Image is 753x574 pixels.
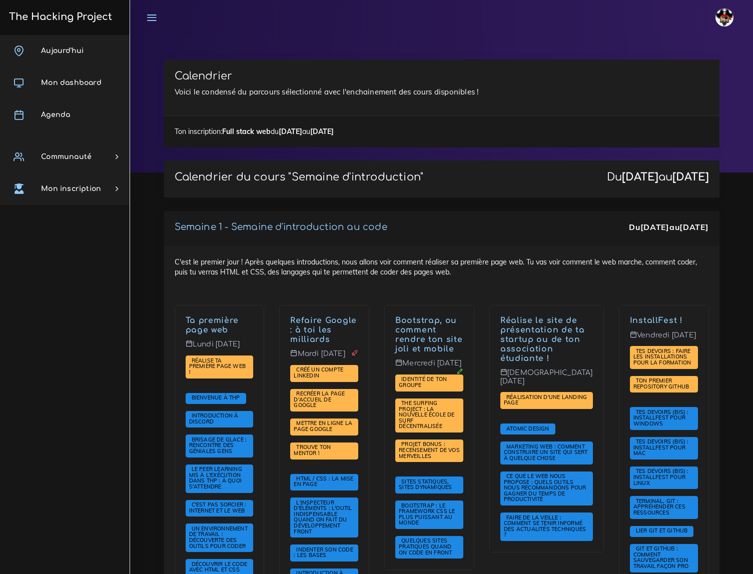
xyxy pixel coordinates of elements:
p: Mardi [DATE] [290,349,358,365]
a: Refaire Google : à toi les milliards [290,316,357,344]
span: HTML / CSS : la mise en page [294,475,353,488]
a: Le Peer learning mis à l'exécution dans THP : à quoi s'attendre [189,466,242,490]
span: Git et GitHub : comment sauvegarder son travail façon pro [633,545,691,569]
span: Brisage de glace : rencontre des géniales gens [189,436,247,454]
a: Tes devoirs : faire les installations pour la formation [633,348,694,366]
span: Indenter son code : les bases [294,546,353,559]
a: Tes devoirs (bis) : Installfest pour MAC [633,438,689,457]
a: Découvrir le code avec HTML et CSS [189,561,248,574]
span: Le Peer learning mis à l'exécution dans THP : à quoi s'attendre [189,465,242,490]
span: Lier Git et Github [633,527,690,534]
p: Mercredi [DATE] [395,359,463,375]
a: Tes devoirs (bis) : Installfest pour Windows [633,409,689,427]
span: PROJET BONUS : recensement de vos merveilles [399,440,460,459]
strong: [DATE] [310,127,334,136]
span: Terminal, Git : appréhender ces ressources [633,497,685,516]
a: Brisage de glace : rencontre des géniales gens [189,436,247,455]
span: Tes devoirs (bis) : Installfest pour Linux [633,467,689,486]
p: Calendrier du cours "Semaine d'introduction" [175,171,424,183]
a: Introduction à Discord [189,412,239,425]
span: Un environnement de travail : découverte des outils pour coder [189,525,249,549]
p: Lundi [DATE] [186,340,254,356]
strong: [DATE] [679,222,708,232]
span: Recréer la page d'accueil de Google [294,390,345,408]
a: Trouve ton mentor ! [294,444,331,457]
a: Semaine 1 - Semaine d'introduction au code [175,222,387,232]
a: Marketing web : comment construire un site qui sert à quelque chose [504,443,588,462]
a: Réalise le site de présentation de ta startup ou de ton association étudiante ! [500,316,585,362]
span: Aujourd'hui [41,47,84,54]
a: L'inspecteur d'éléments : l'outil indispensable quand on fait du développement front [294,499,352,535]
a: Lier Git et Github [633,527,690,534]
p: Vendredi [DATE] [630,331,698,347]
h3: Calendrier [175,70,709,82]
span: Tes devoirs (bis) : Installfest pour MAC [633,438,689,456]
a: Réalisation d'une landing page [504,394,587,407]
a: Bienvenue à THP [189,394,243,401]
a: The Surfing Project : la nouvelle école de surf décentralisée [399,400,455,430]
img: avatar [715,8,733,26]
a: C'est pas sorcier : internet et le web [189,501,248,514]
div: Ton inscription: du au [164,115,719,147]
strong: [DATE] [279,127,302,136]
span: C'est pas sorcier : internet et le web [189,501,248,514]
span: Communauté [41,153,92,160]
span: Tes devoirs (bis) : Installfest pour Windows [633,408,689,427]
span: Créé un compte LinkedIn [294,366,343,379]
p: Voici le condensé du parcours sélectionné avec l'enchainement des cours disponibles ! [175,86,709,98]
a: Quelques sites pratiques quand on code en front [399,537,454,556]
span: Tes devoirs : faire les installations pour la formation [633,347,694,366]
a: Bootstrap : le framework CSS le plus puissant au monde [399,502,455,526]
span: Mon inscription [41,185,101,192]
a: Un environnement de travail : découverte des outils pour coder [189,525,249,550]
strong: [DATE] [640,222,669,232]
span: Sites statiques, sites dynamiques [399,478,454,491]
div: Du au [607,171,709,183]
a: Indenter son code : les bases [294,546,353,559]
span: Bienvenue à THP [189,394,243,401]
a: Mettre en ligne la page Google [294,420,352,433]
h3: The Hacking Project [6,11,112,22]
strong: [DATE] [672,171,709,183]
a: Atomic Design [504,425,552,432]
a: Faire de la veille : comment se tenir informé des actualités techniques ? [504,514,586,538]
a: Réalise ta première page web ! [189,357,246,375]
span: Agenda [41,111,70,118]
span: Ton premier repository GitHub [633,377,692,390]
a: Ta première page web [186,316,239,334]
a: Créé un compte LinkedIn [294,366,343,379]
span: Marketing web : comment construire un site qui sert à quelque chose [504,443,588,461]
a: Tes devoirs (bis) : Installfest pour Linux [633,468,689,486]
a: Identité de ton groupe [399,376,447,389]
span: Quelques sites pratiques quand on code en front [399,537,454,555]
strong: Full stack web [222,127,271,136]
a: Bootstrap, ou comment rendre ton site joli et mobile [395,316,463,353]
div: Du au [629,221,708,233]
a: Ce que le web nous propose : quels outils nous recommandons pour gagner du temps de productivité [504,473,586,503]
a: Git et GitHub : comment sauvegarder son travail façon pro [633,545,691,570]
a: HTML / CSS : la mise en page [294,475,353,488]
a: Recréer la page d'accueil de Google [294,390,345,409]
a: Sites statiques, sites dynamiques [399,478,454,491]
a: Ton premier repository GitHub [633,377,692,390]
p: [DEMOGRAPHIC_DATA] [DATE] [500,368,593,393]
a: InstallFest ! [630,316,683,325]
span: Introduction à Discord [189,412,239,425]
a: Terminal, Git : appréhender ces ressources [633,498,685,516]
span: Mon dashboard [41,79,102,86]
a: PROJET BONUS : recensement de vos merveilles [399,441,460,459]
strong: [DATE] [622,171,658,183]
